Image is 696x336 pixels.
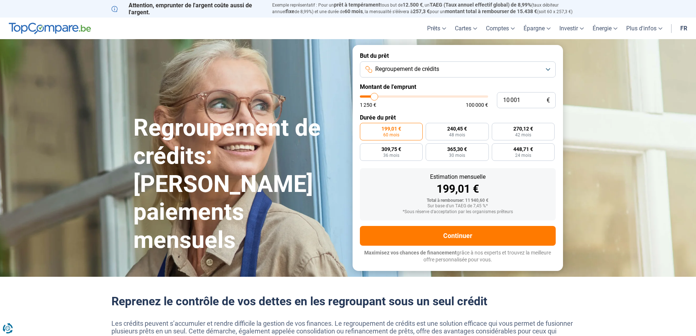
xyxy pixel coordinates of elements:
[360,83,556,90] label: Montant de l'emprunt
[547,97,550,103] span: €
[364,250,457,256] span: Maximisez vos chances de financement
[430,2,531,8] span: TAEG (Taux annuel effectif global) de 8,99%
[555,18,588,39] a: Investir
[450,18,482,39] a: Cartes
[360,114,556,121] label: Durée du prêt
[381,147,401,152] span: 309,75 €
[588,18,622,39] a: Énergie
[383,133,399,137] span: 60 mois
[515,153,531,158] span: 24 mois
[622,18,667,39] a: Plus d'infos
[515,133,531,137] span: 42 mois
[413,8,430,14] span: 257,3 €
[449,153,465,158] span: 30 mois
[133,114,344,254] h1: Regroupement de crédits: [PERSON_NAME] paiements mensuels
[383,153,399,158] span: 36 mois
[272,2,585,15] p: Exemple représentatif : Pour un tous but de , un (taux débiteur annuel de 8,99%) et une durée de ...
[449,133,465,137] span: 48 mois
[360,52,556,59] label: But du prêt
[366,198,550,203] div: Total à rembourser: 11 940,60 €
[111,294,585,308] h2: Reprenez le contrôle de vos dettes en les regroupant sous un seul crédit
[111,2,263,16] p: Attention, emprunter de l'argent coûte aussi de l'argent.
[447,147,467,152] span: 365,30 €
[286,8,294,14] span: fixe
[676,18,692,39] a: fr
[360,61,556,78] button: Regroupement de crédits
[513,126,533,131] span: 270,12 €
[360,226,556,246] button: Continuer
[366,184,550,195] div: 199,01 €
[403,2,423,8] span: 12.500 €
[447,126,467,131] span: 240,45 €
[360,102,376,107] span: 1 250 €
[366,209,550,215] div: *Sous réserve d'acceptation par les organismes prêteurs
[381,126,401,131] span: 199,01 €
[360,249,556,264] p: grâce à nos experts et trouvez la meilleure offre personnalisée pour vous.
[519,18,555,39] a: Épargne
[366,204,550,209] div: Sur base d'un TAEG de 7,45 %*
[513,147,533,152] span: 448,71 €
[375,65,439,73] span: Regroupement de crédits
[482,18,519,39] a: Comptes
[9,23,91,34] img: TopCompare
[423,18,450,39] a: Prêts
[445,8,537,14] span: montant total à rembourser de 15.438 €
[466,102,488,107] span: 100 000 €
[366,174,550,180] div: Estimation mensuelle
[345,8,363,14] span: 60 mois
[334,2,380,8] span: prêt à tempérament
